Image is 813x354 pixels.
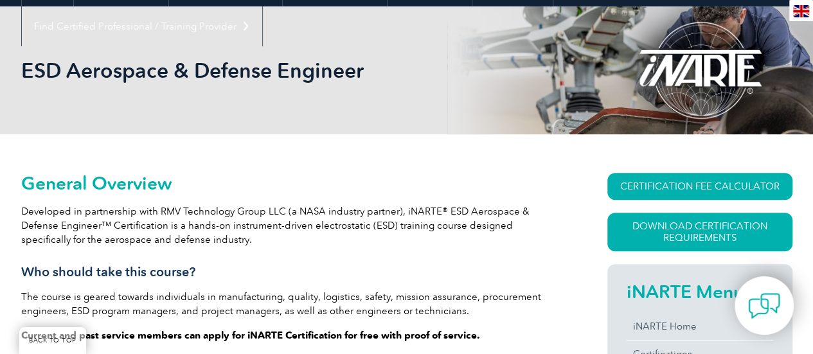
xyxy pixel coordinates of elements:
[22,6,262,46] a: Find Certified Professional / Training Provider
[21,330,480,341] strong: Current and past service members can apply for iNARTE Certification for free with proof of service.
[748,290,780,322] img: contact-chat.png
[627,281,773,302] h2: iNARTE Menu
[19,327,86,354] a: BACK TO TOP
[607,213,792,251] a: Download Certification Requirements
[627,313,773,340] a: iNARTE Home
[607,173,792,200] a: CERTIFICATION FEE CALCULATOR
[21,173,561,193] h2: General Overview
[793,5,809,17] img: en
[21,264,561,280] h3: Who should take this course?
[21,290,561,318] p: The course is geared towards individuals in manufacturing, quality, logistics, safety, mission as...
[21,58,515,83] h1: ESD Aerospace & Defense Engineer
[21,204,561,247] p: Developed in partnership with RMV Technology Group LLC (a NASA industry partner), iNARTE® ESD Aer...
